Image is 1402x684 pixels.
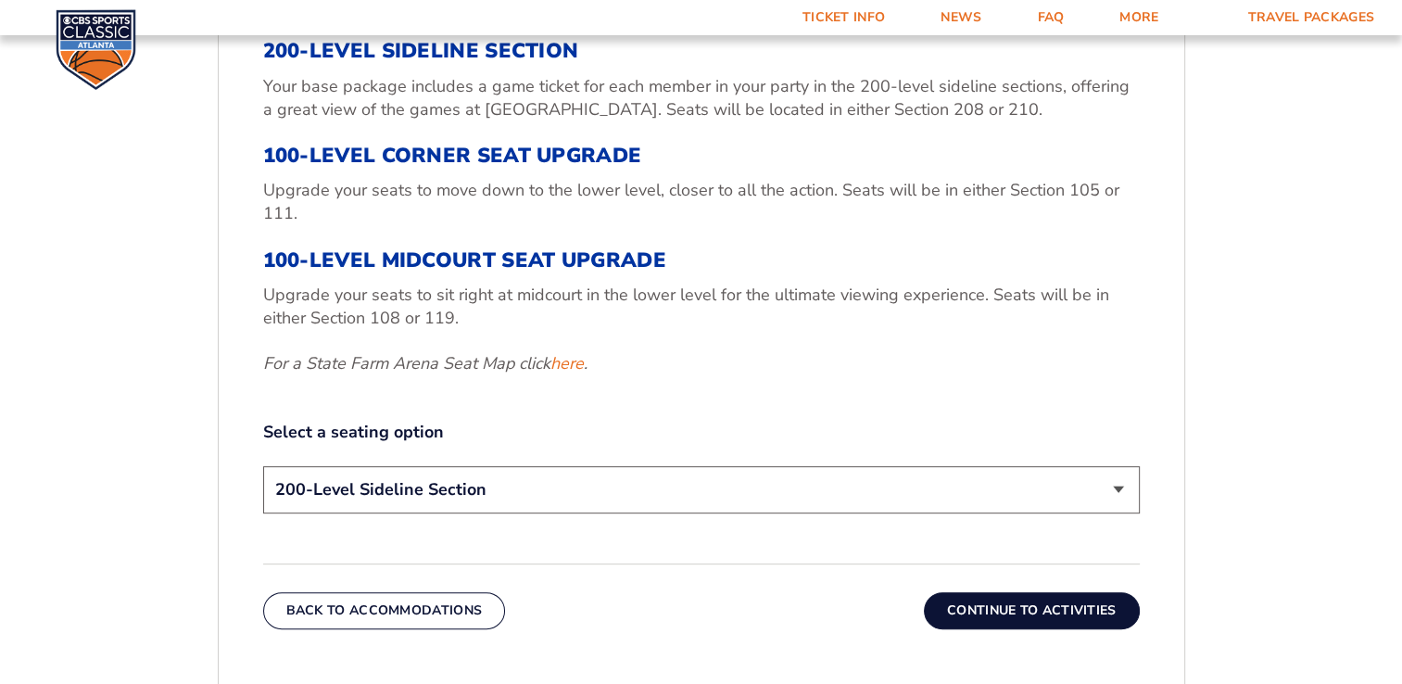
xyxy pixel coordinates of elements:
h3: 100-Level Corner Seat Upgrade [263,144,1140,168]
h3: 100-Level Midcourt Seat Upgrade [263,248,1140,272]
img: CBS Sports Classic [56,9,136,90]
p: Upgrade your seats to sit right at midcourt in the lower level for the ultimate viewing experienc... [263,284,1140,330]
p: Your base package includes a game ticket for each member in your party in the 200-level sideline ... [263,75,1140,121]
em: For a State Farm Arena Seat Map click . [263,352,587,374]
label: Select a seating option [263,421,1140,444]
a: here [550,352,584,375]
button: Back To Accommodations [263,592,506,629]
button: Continue To Activities [924,592,1140,629]
p: Upgrade your seats to move down to the lower level, closer to all the action. Seats will be in ei... [263,179,1140,225]
h3: 200-Level Sideline Section [263,39,1140,63]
